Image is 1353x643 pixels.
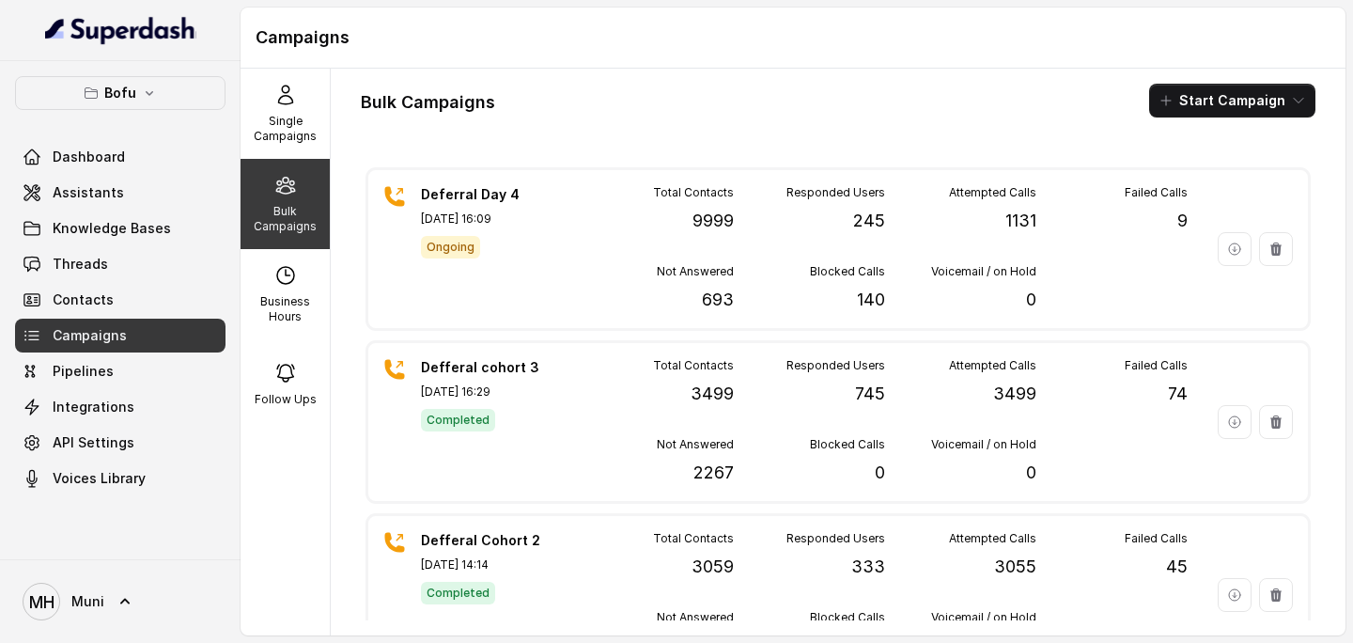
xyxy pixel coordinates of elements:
[15,176,225,210] a: Assistants
[15,283,225,317] a: Contacts
[361,87,495,118] h1: Bulk Campaigns
[657,437,734,452] p: Not Answered
[53,362,114,381] span: Pipelines
[853,208,885,234] p: 245
[53,469,146,488] span: Voices Library
[29,592,54,612] text: MH
[248,204,322,234] p: Bulk Campaigns
[857,287,885,313] p: 140
[931,264,1036,279] p: Voicemail / on Hold
[1166,554,1188,580] p: 45
[702,287,734,313] p: 693
[15,247,225,281] a: Threads
[104,82,136,104] p: Bofu
[421,236,480,259] span: Ongoing
[786,358,885,373] p: Responded Users
[653,531,734,546] p: Total Contacts
[421,557,552,572] p: [DATE] 14:14
[653,358,734,373] p: Total Contacts
[693,460,734,486] p: 2267
[421,531,552,550] p: Defferal Cohort 2
[1005,208,1036,234] p: 1131
[421,212,552,227] p: [DATE] 16:09
[53,183,124,202] span: Assistants
[15,390,225,424] a: Integrations
[994,554,1036,580] p: 3055
[53,219,171,238] span: Knowledge Bases
[851,554,885,580] p: 333
[875,460,885,486] p: 0
[15,426,225,460] a: API Settings
[248,294,322,324] p: Business Hours
[855,381,885,407] p: 745
[53,290,114,309] span: Contacts
[1149,84,1315,118] button: Start Campaign
[421,409,495,431] span: Completed
[1168,381,1188,407] p: 74
[1125,531,1188,546] p: Failed Calls
[53,148,125,166] span: Dashboard
[421,185,552,204] p: Deferral Day 4
[931,437,1036,452] p: Voicemail / on Hold
[53,398,134,416] span: Integrations
[1125,185,1188,200] p: Failed Calls
[692,554,734,580] p: 3059
[53,255,108,274] span: Threads
[810,264,885,279] p: Blocked Calls
[15,354,225,388] a: Pipelines
[931,610,1036,625] p: Voicemail / on Hold
[15,140,225,174] a: Dashboard
[949,185,1036,200] p: Attempted Calls
[421,384,552,400] p: [DATE] 16:29
[15,462,225,495] a: Voices Library
[256,23,1330,53] h1: Campaigns
[1125,358,1188,373] p: Failed Calls
[691,381,734,407] p: 3499
[15,212,225,245] a: Knowledge Bases
[993,381,1036,407] p: 3499
[15,319,225,353] a: Campaigns
[786,531,885,546] p: Responded Users
[1026,460,1036,486] p: 0
[1026,287,1036,313] p: 0
[248,114,322,144] p: Single Campaigns
[71,592,104,611] span: Muni
[255,392,317,407] p: Follow Ups
[692,208,734,234] p: 9999
[949,531,1036,546] p: Attempted Calls
[949,358,1036,373] p: Attempted Calls
[810,437,885,452] p: Blocked Calls
[1177,208,1188,234] p: 9
[653,185,734,200] p: Total Contacts
[53,326,127,345] span: Campaigns
[657,610,734,625] p: Not Answered
[810,610,885,625] p: Blocked Calls
[657,264,734,279] p: Not Answered
[53,433,134,452] span: API Settings
[15,76,225,110] button: Bofu
[421,358,552,377] p: Defferal cohort 3
[421,582,495,604] span: Completed
[45,15,196,45] img: light.svg
[786,185,885,200] p: Responded Users
[15,575,225,628] a: Muni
